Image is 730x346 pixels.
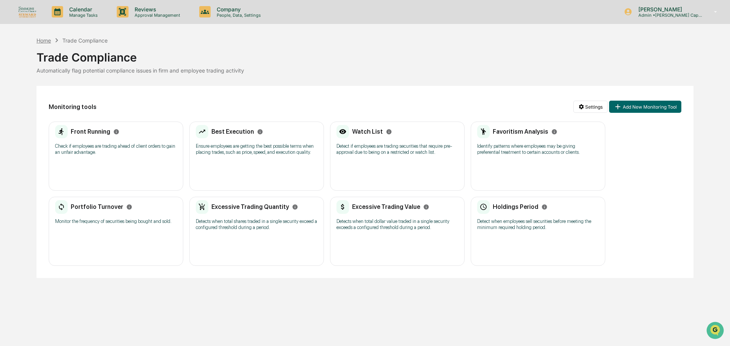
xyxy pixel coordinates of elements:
p: Detect if employees are trading securities that require pre-approval due to being on a restricted... [336,143,458,155]
h2: Monitoring tools [49,103,97,111]
p: People, Data, Settings [211,13,265,18]
button: Start new chat [129,60,138,70]
svg: Info [126,204,132,210]
a: Powered byPylon [54,128,92,134]
p: Ensure employees are getting the best possible terms when placing trades, such as price, speed, a... [196,143,317,155]
p: Check if employees are trading ahead of client orders to gain an unfair advantage. [55,143,177,155]
span: Pylon [76,129,92,134]
img: logo [18,6,36,17]
div: 🔎 [8,111,14,117]
h2: Excessive Trading Quantity [211,203,289,210]
p: Calendar [63,6,102,13]
button: Settings [573,101,608,113]
h2: Watch List [352,128,383,135]
svg: Info [541,204,547,210]
button: Add New Monitoring Tool [609,101,681,113]
a: 🔎Data Lookup [5,107,51,121]
p: Detects when total dollar value traded in a single security exceeds a configured threshold during... [336,218,458,231]
svg: Info [292,204,298,210]
p: Reviews [129,6,184,13]
p: How can we help? [8,16,138,28]
div: 🗄️ [55,96,61,103]
iframe: Open customer support [706,321,726,341]
svg: Info [257,129,263,135]
p: Identify patterns where employees may be giving preferential treatment to certain accounts or cli... [477,143,599,155]
svg: Info [113,129,119,135]
div: Trade Compliance [62,37,108,44]
p: Manage Tasks [63,13,102,18]
a: 🖐️Preclearance [5,93,52,106]
span: Preclearance [15,96,49,103]
p: Approval Management [129,13,184,18]
p: Monitor the frequency of securities being bought and sold. [55,218,177,224]
h2: Front Running [71,128,110,135]
div: Automatically flag potential compliance issues in firm and employee trading activity [36,67,693,74]
p: Detects when total shares traded in a single security exceed a configured threshold during a period. [196,218,317,231]
p: Detect when employees sell securities before meeting the minimum required holding period. [477,218,599,231]
svg: Info [423,204,429,210]
div: We're available if you need us! [26,66,96,72]
p: Admin • [PERSON_NAME] Capital / [PERSON_NAME] Advisors [632,13,703,18]
div: Start new chat [26,58,125,66]
h2: Excessive Trading Value [352,203,420,210]
span: Attestations [63,96,94,103]
span: Data Lookup [15,110,48,118]
div: 🖐️ [8,96,14,103]
svg: Info [551,129,557,135]
div: Home [36,37,51,44]
svg: Info [386,129,392,135]
h2: Portfolio Turnover [71,203,123,210]
h2: Holdings Period [493,203,538,210]
h2: Best Execution [211,128,254,135]
a: 🗄️Attestations [52,93,97,106]
h2: Favoritism Analysis [493,128,548,135]
p: Company [211,6,265,13]
div: Trade Compliance [36,44,693,64]
img: 1746055101610-c473b297-6a78-478c-a979-82029cc54cd1 [8,58,21,72]
p: [PERSON_NAME] [632,6,703,13]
